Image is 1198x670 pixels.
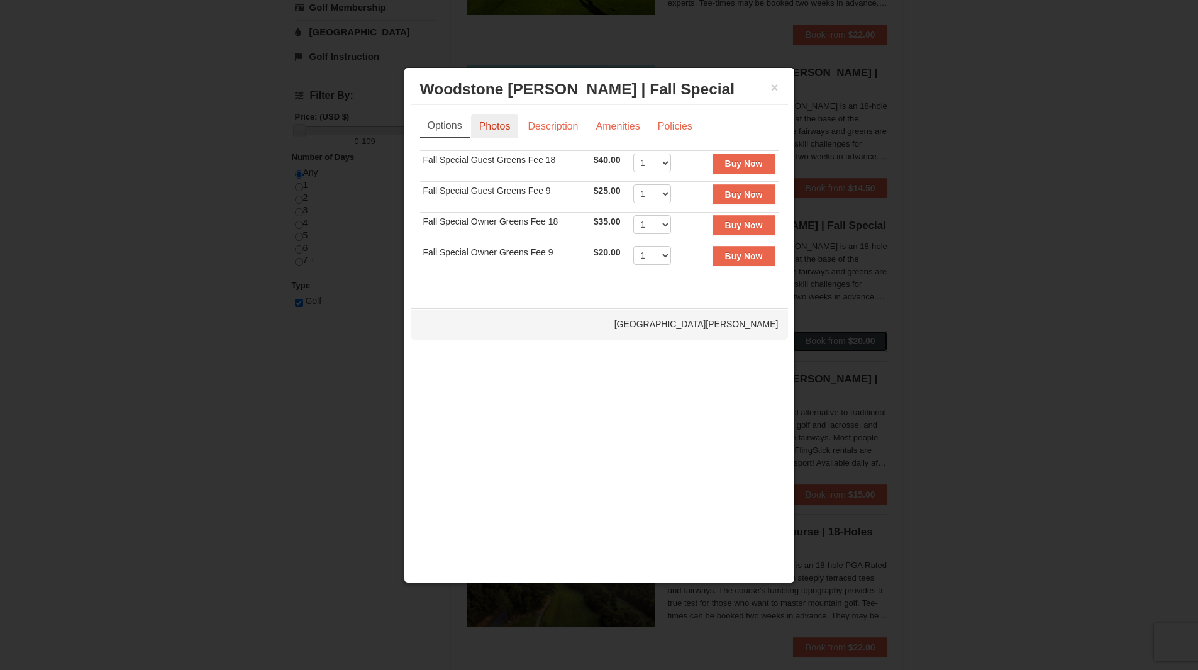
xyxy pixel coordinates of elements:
span: $40.00 [594,155,621,165]
button: × [771,81,779,94]
strong: Buy Now [725,220,763,230]
a: Options [420,114,470,138]
div: [GEOGRAPHIC_DATA][PERSON_NAME] [411,308,788,340]
h3: Woodstone [PERSON_NAME] | Fall Special [420,80,779,99]
span: $35.00 [594,216,621,226]
td: Fall Special Guest Greens Fee 18 [420,150,591,181]
a: Description [519,114,586,138]
button: Buy Now [713,215,775,235]
button: Buy Now [713,184,775,204]
td: Fall Special Guest Greens Fee 9 [420,181,591,212]
td: Fall Special Owner Greens Fee 9 [420,243,591,274]
a: Policies [650,114,701,138]
span: $20.00 [594,247,621,257]
a: Amenities [587,114,648,138]
a: Photos [471,114,519,138]
button: Buy Now [713,154,775,174]
button: Buy Now [713,246,775,266]
strong: Buy Now [725,251,763,261]
span: $25.00 [594,186,621,196]
strong: Buy Now [725,159,763,169]
td: Fall Special Owner Greens Fee 18 [420,212,591,243]
strong: Buy Now [725,189,763,199]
